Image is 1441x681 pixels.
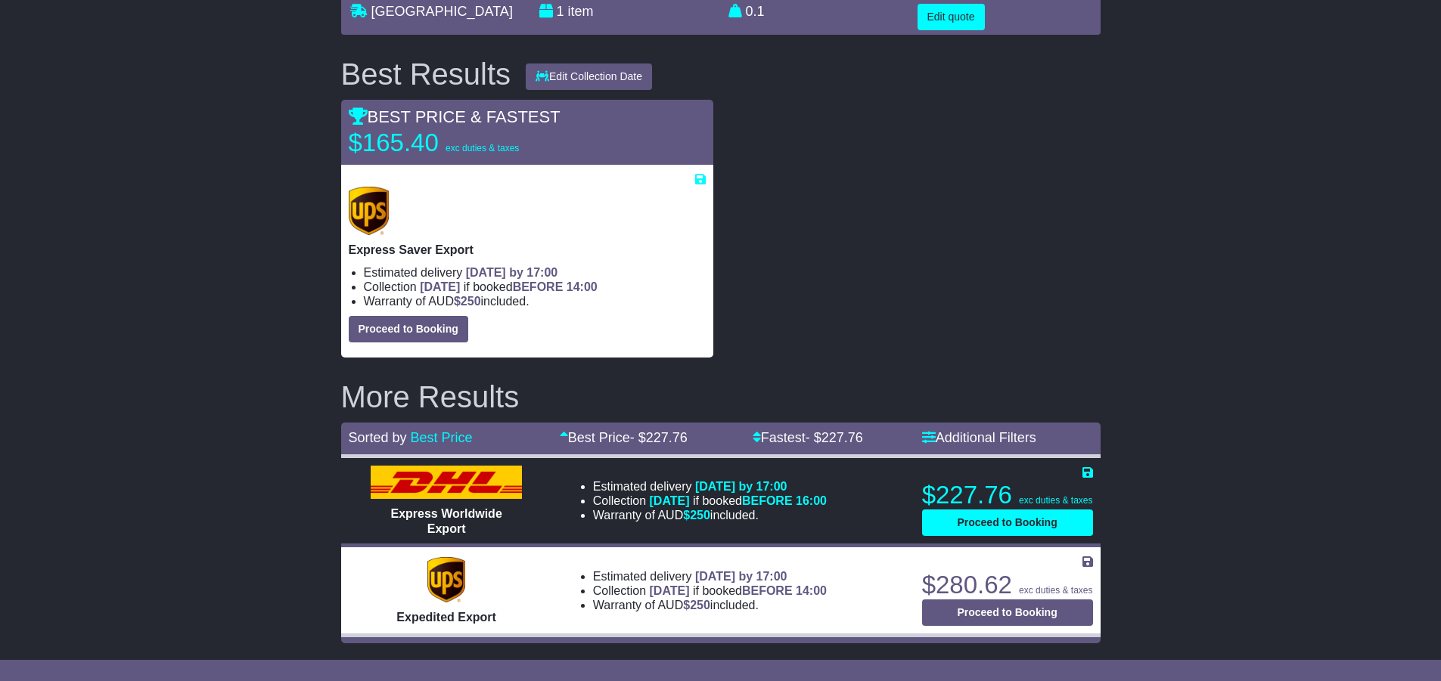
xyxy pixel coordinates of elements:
[420,280,597,293] span: if booked
[796,494,827,507] span: 16:00
[411,430,473,445] a: Best Price
[454,295,481,308] span: $
[396,611,496,624] span: Expedited Export
[593,598,827,612] li: Warranty of AUD included.
[690,509,710,522] span: 250
[922,509,1093,536] button: Proceed to Booking
[349,187,390,235] img: UPS (new): Express Saver Export
[349,107,561,126] span: BEST PRICE & FASTEST
[742,494,793,507] span: BEFORE
[560,430,688,445] a: Best Price- $227.76
[593,569,827,583] li: Estimated delivery
[349,316,468,342] button: Proceed to Booking
[390,507,502,534] span: Express Worldwide Export
[371,466,522,499] img: DHL: Express Worldwide Export
[650,494,827,507] span: if booked
[364,294,706,308] li: Warranty of AUD included.
[349,243,706,257] p: Express Saver Export
[513,280,564,293] span: BEFORE
[593,494,827,508] li: Collection
[593,583,827,598] li: Collection
[420,280,460,293] span: [DATE]
[922,480,1093,510] p: $227.76
[922,430,1036,445] a: Additional Filters
[630,430,688,445] span: - $
[466,266,558,279] span: [DATE] by 17:00
[695,570,787,583] span: [DATE] by 17:00
[427,557,465,602] img: UPS (new): Expedited Export
[695,480,787,493] span: [DATE] by 17:00
[806,430,863,445] span: - $
[341,380,1101,413] h2: More Results
[918,4,985,30] button: Edit quote
[349,430,407,445] span: Sorted by
[922,599,1093,626] button: Proceed to Booking
[646,430,688,445] span: 227.76
[567,280,598,293] span: 14:00
[650,584,690,597] span: [DATE]
[526,63,652,90] button: Edit Collection Date
[334,57,519,91] div: Best Results
[650,584,827,597] span: if booked
[746,4,765,19] span: 0.1
[753,430,863,445] a: Fastest- $227.76
[568,4,594,19] span: item
[371,4,513,19] span: [GEOGRAPHIC_DATA]
[922,570,1093,600] p: $280.62
[1019,495,1092,506] span: exc duties & taxes
[364,265,706,280] li: Estimated delivery
[461,295,481,308] span: 250
[446,143,519,153] span: exc duties & taxes
[1019,585,1092,596] span: exc duties & taxes
[364,280,706,294] li: Collection
[349,128,538,158] p: $165.40
[593,479,827,494] li: Estimated delivery
[742,584,793,597] span: BEFORE
[557,4,564,19] span: 1
[683,509,710,522] span: $
[821,430,863,445] span: 227.76
[690,599,710,611] span: 250
[796,584,827,597] span: 14:00
[593,508,827,522] li: Warranty of AUD included.
[683,599,710,611] span: $
[650,494,690,507] span: [DATE]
